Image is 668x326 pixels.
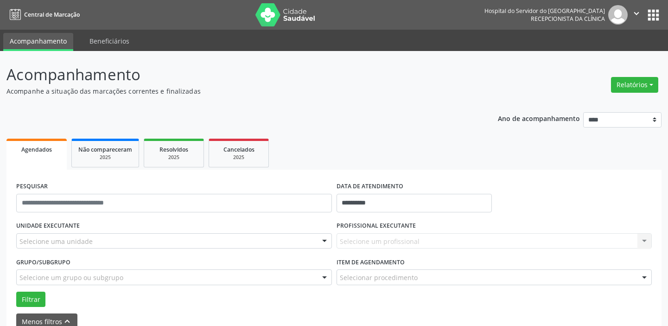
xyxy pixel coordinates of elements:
p: Acompanhamento [6,63,465,86]
span: Cancelados [223,146,254,153]
div: 2025 [216,154,262,161]
label: UNIDADE EXECUTANTE [16,219,80,233]
span: Central de Marcação [24,11,80,19]
i:  [631,8,642,19]
a: Beneficiários [83,33,136,49]
div: 2025 [151,154,197,161]
p: Acompanhe a situação das marcações correntes e finalizadas [6,86,465,96]
label: PESQUISAR [16,179,48,194]
label: Grupo/Subgrupo [16,255,70,269]
div: 2025 [78,154,132,161]
span: Agendados [21,146,52,153]
button: apps [645,7,662,23]
button:  [628,5,645,25]
span: Recepcionista da clínica [531,15,605,23]
p: Ano de acompanhamento [498,112,580,124]
img: img [608,5,628,25]
div: Hospital do Servidor do [GEOGRAPHIC_DATA] [484,7,605,15]
button: Filtrar [16,292,45,307]
button: Relatórios [611,77,658,93]
label: DATA DE ATENDIMENTO [337,179,403,194]
span: Não compareceram [78,146,132,153]
label: Item de agendamento [337,255,405,269]
span: Resolvidos [159,146,188,153]
a: Acompanhamento [3,33,73,51]
span: Selecione uma unidade [19,237,93,246]
a: Central de Marcação [6,7,80,22]
label: PROFISSIONAL EXECUTANTE [337,219,416,233]
span: Selecione um grupo ou subgrupo [19,273,123,282]
span: Selecionar procedimento [340,273,418,282]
